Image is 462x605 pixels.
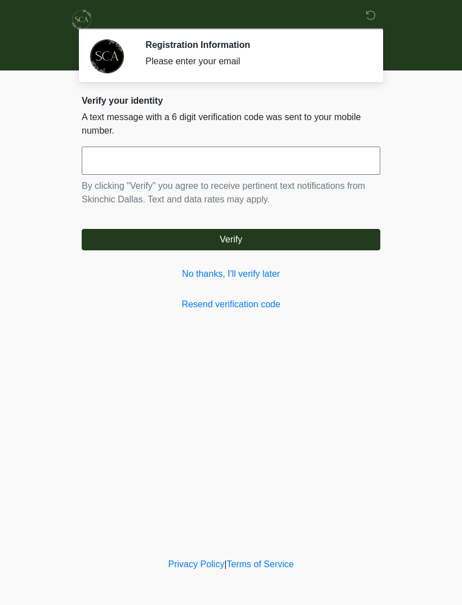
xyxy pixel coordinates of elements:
a: Terms of Service [226,559,294,569]
h2: Verify your identity [82,95,380,106]
a: | [224,559,226,569]
h2: Registration Information [145,39,363,50]
img: Agent Avatar [90,39,124,73]
img: Skinchic Dallas Logo [70,8,93,31]
button: Verify [82,229,380,250]
p: A text message with a 6 digit verification code was sent to your mobile number. [82,111,380,138]
a: No thanks, I'll verify later [82,267,380,281]
a: Privacy Policy [168,559,225,569]
a: Resend verification code [82,298,380,311]
div: Please enter your email [145,55,363,68]
p: By clicking "Verify" you agree to receive pertinent text notifications from Skinchic Dallas. Text... [82,179,380,206]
